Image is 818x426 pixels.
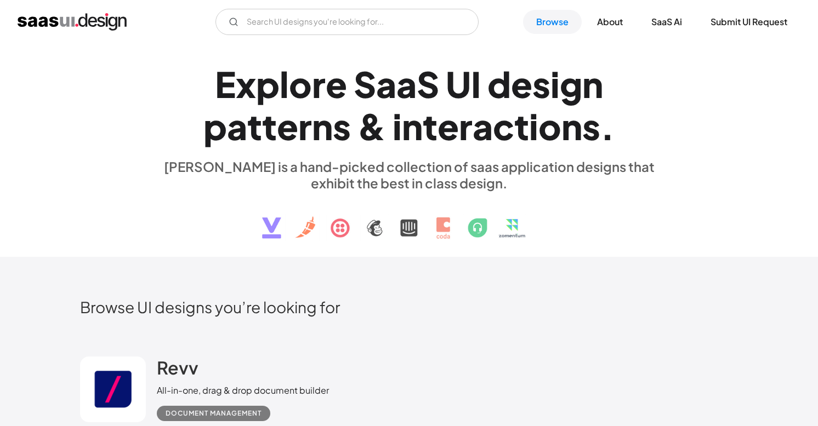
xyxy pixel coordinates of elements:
[561,105,582,147] div: n
[227,105,247,147] div: a
[157,384,329,397] div: All-in-one, drag & drop document builder
[166,407,262,420] div: Document Management
[80,297,738,316] h2: Browse UI designs you’re looking for
[402,105,423,147] div: n
[354,63,376,105] div: S
[493,105,514,147] div: c
[471,63,481,105] div: I
[697,10,800,34] a: Submit UI Request
[393,105,402,147] div: i
[215,63,236,105] div: E
[298,105,312,147] div: r
[487,63,511,105] div: d
[638,10,695,34] a: SaaS Ai
[277,105,298,147] div: e
[473,105,493,147] div: a
[157,158,661,191] div: [PERSON_NAME] is a hand-picked collection of saas application designs that exhibit the best in cl...
[396,63,417,105] div: a
[203,105,227,147] div: p
[532,63,550,105] div: s
[423,105,438,147] div: t
[529,105,538,147] div: i
[247,105,262,147] div: t
[262,105,277,147] div: t
[511,63,532,105] div: e
[600,105,615,147] div: .
[312,63,326,105] div: r
[523,10,582,34] a: Browse
[446,63,471,105] div: U
[18,13,127,31] a: home
[459,105,473,147] div: r
[417,63,439,105] div: S
[376,63,396,105] div: a
[582,63,603,105] div: n
[157,356,198,378] h2: Revv
[312,105,333,147] div: n
[157,63,661,147] h1: Explore SaaS UI design patterns & interactions.
[236,63,256,105] div: x
[280,63,289,105] div: l
[326,63,347,105] div: e
[582,105,600,147] div: s
[157,356,198,384] a: Revv
[289,63,312,105] div: o
[538,105,561,147] div: o
[560,63,582,105] div: g
[514,105,529,147] div: t
[550,63,560,105] div: i
[584,10,636,34] a: About
[243,191,575,248] img: text, icon, saas logo
[357,105,386,147] div: &
[215,9,479,35] input: Search UI designs you're looking for...
[215,9,479,35] form: Email Form
[333,105,351,147] div: s
[438,105,459,147] div: e
[256,63,280,105] div: p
